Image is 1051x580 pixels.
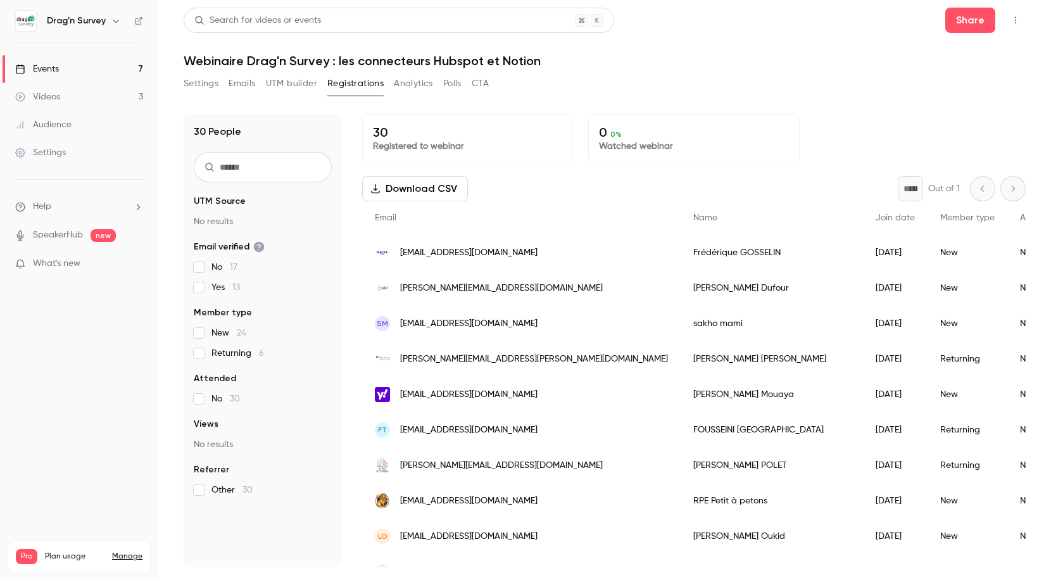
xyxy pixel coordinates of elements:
img: missionlocalecoutances.fr [375,458,390,473]
span: Help [33,200,51,213]
p: Watched webinar [599,140,788,153]
div: [PERSON_NAME] POLET [681,448,863,483]
span: Attended [194,372,236,385]
span: Pro [16,549,37,564]
span: 0 % [610,130,622,139]
div: sakho mami [681,306,863,341]
p: Out of 1 [928,182,960,195]
div: New [928,306,1007,341]
div: New [928,377,1007,412]
p: 30 [373,125,562,140]
div: [DATE] [863,235,928,270]
iframe: Noticeable Trigger [128,258,143,270]
span: 30 [230,394,240,403]
img: naval-group.com [375,245,390,260]
span: [PERSON_NAME][EMAIL_ADDRESS][DOMAIN_NAME] [400,282,603,295]
img: ville-arles.fr [375,493,390,508]
span: Join date [876,213,915,222]
span: [EMAIL_ADDRESS][DOMAIN_NAME] [400,495,538,508]
span: What's new [33,257,80,270]
div: Events [15,63,59,75]
p: Registered to webinar [373,140,562,153]
div: [PERSON_NAME] Mouaya [681,377,863,412]
span: Views [194,418,218,431]
div: Returning [928,448,1007,483]
p: No results [194,438,332,451]
div: [DATE] [863,483,928,519]
div: Frédérique GOSSELIN [681,235,863,270]
span: [EMAIL_ADDRESS][DOMAIN_NAME] [400,388,538,401]
img: Drag'n Survey [16,11,36,31]
div: New [928,483,1007,519]
button: Polls [443,73,462,94]
div: [PERSON_NAME] Dufour [681,270,863,306]
button: Download CSV [362,176,468,201]
div: New [928,270,1007,306]
span: 24 [237,329,246,337]
span: Name [693,213,717,222]
div: [DATE] [863,377,928,412]
section: facet-groups [194,195,332,496]
div: Settings [15,146,66,159]
span: [EMAIL_ADDRESS][DOMAIN_NAME] [400,246,538,260]
button: Registrations [327,73,384,94]
span: 13 [232,283,240,292]
a: SpeakerHub [33,229,83,242]
img: voixpubliques.com [375,351,390,367]
a: Manage [112,552,142,562]
button: UTM builder [266,73,317,94]
div: New [928,235,1007,270]
h1: Webinaire Drag'n Survey : les connecteurs Hubspot et Notion [184,53,1026,68]
div: [DATE] [863,448,928,483]
div: [PERSON_NAME] Oukid [681,519,863,554]
span: 6 [259,349,264,358]
button: Emails [229,73,255,94]
button: CTA [472,73,489,94]
span: Member type [940,213,995,222]
span: Other [211,484,253,496]
div: Search for videos or events [194,14,321,27]
div: RPE Petit à petons [681,483,863,519]
h1: 30 People [194,124,241,139]
span: Member type [194,306,252,319]
span: 30 [242,486,253,495]
span: No [211,393,240,405]
img: yahoo.fr [375,387,390,402]
div: [DATE] [863,519,928,554]
span: New [211,327,246,339]
span: Returning [211,347,264,360]
span: Email [375,213,396,222]
span: [EMAIL_ADDRESS][DOMAIN_NAME] [400,424,538,437]
button: Analytics [394,73,433,94]
p: 0 [599,125,788,140]
span: LO [378,531,387,542]
div: Audience [15,118,72,131]
span: Email verified [194,241,265,253]
div: Returning [928,341,1007,377]
div: [DATE] [863,270,928,306]
div: New [928,519,1007,554]
span: OD [377,566,389,577]
span: new [91,229,116,242]
div: [PERSON_NAME] [PERSON_NAME] [681,341,863,377]
div: Returning [928,412,1007,448]
li: help-dropdown-opener [15,200,143,213]
span: [PERSON_NAME][EMAIL_ADDRESS][DOMAIN_NAME] [400,459,603,472]
div: Videos [15,91,60,103]
button: Settings [184,73,218,94]
div: [DATE] [863,412,928,448]
span: Referrer [194,463,229,476]
button: Share [945,8,995,33]
p: No results [194,215,332,228]
div: [DATE] [863,341,928,377]
h6: Drag'n Survey [47,15,106,27]
span: 17 [230,263,237,272]
span: [EMAIL_ADDRESS][DOMAIN_NAME] [400,565,538,579]
span: UTM Source [194,195,246,208]
span: [PERSON_NAME][EMAIL_ADDRESS][PERSON_NAME][DOMAIN_NAME] [400,353,668,366]
span: [EMAIL_ADDRESS][DOMAIN_NAME] [400,530,538,543]
span: [EMAIL_ADDRESS][DOMAIN_NAME] [400,317,538,331]
div: [DATE] [863,306,928,341]
img: aidobservatoire.fr [375,281,390,296]
span: sm [377,318,388,329]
